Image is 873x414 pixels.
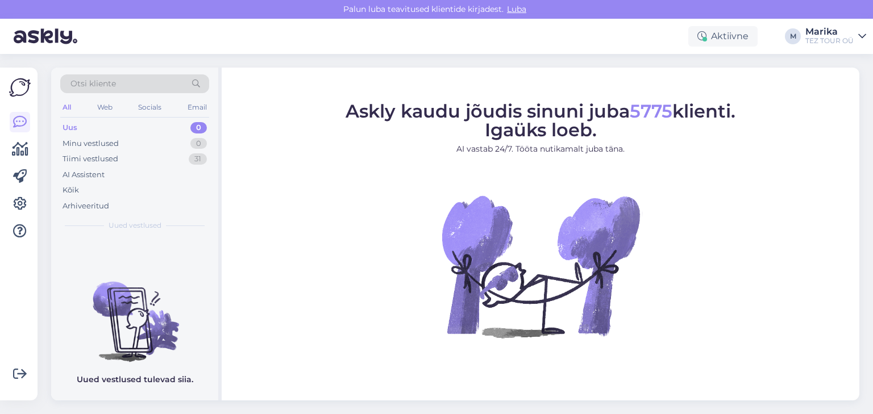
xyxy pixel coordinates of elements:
[190,138,207,149] div: 0
[785,28,801,44] div: M
[51,261,218,363] img: No chats
[805,27,854,36] div: Marika
[95,100,115,115] div: Web
[63,185,79,196] div: Kõik
[70,78,116,90] span: Otsi kliente
[630,99,672,122] span: 5775
[136,100,164,115] div: Socials
[185,100,209,115] div: Email
[77,374,193,386] p: Uued vestlused tulevad siia.
[189,153,207,165] div: 31
[9,77,31,98] img: Askly Logo
[688,26,758,47] div: Aktiivne
[504,4,530,14] span: Luba
[109,220,161,231] span: Uued vestlused
[438,164,643,368] img: No Chat active
[805,27,866,45] a: MarikaTEZ TOUR OÜ
[63,153,118,165] div: Tiimi vestlused
[63,122,77,133] div: Uus
[63,169,105,181] div: AI Assistent
[63,138,119,149] div: Minu vestlused
[346,143,735,154] p: AI vastab 24/7. Tööta nutikamalt juba täna.
[805,36,854,45] div: TEZ TOUR OÜ
[346,99,735,140] span: Askly kaudu jõudis sinuni juba klienti. Igaüks loeb.
[63,200,109,212] div: Arhiveeritud
[60,100,73,115] div: All
[190,122,207,133] div: 0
